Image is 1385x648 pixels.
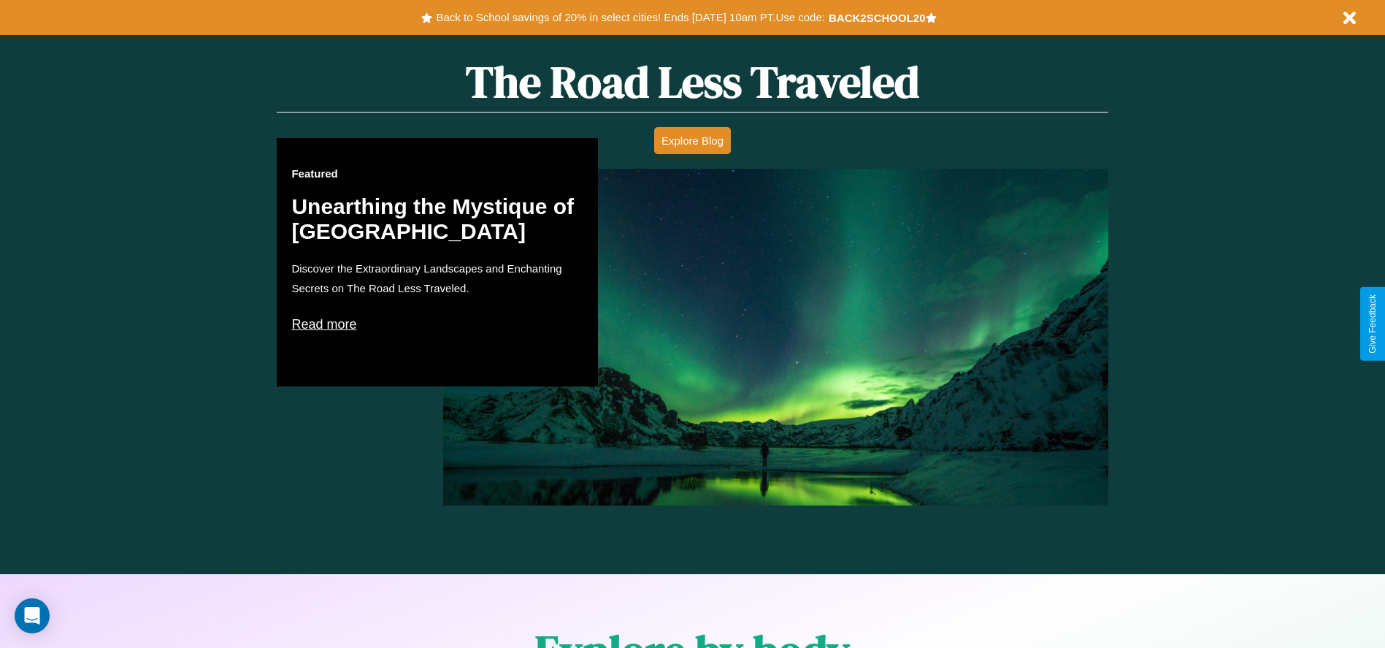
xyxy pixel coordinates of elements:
button: Back to School savings of 20% in select cities! Ends [DATE] 10am PT.Use code: [432,7,828,28]
b: BACK2SCHOOL20 [829,12,926,24]
p: Read more [291,313,583,336]
h2: Unearthing the Mystique of [GEOGRAPHIC_DATA] [291,194,583,244]
div: Give Feedback [1367,294,1378,354]
h1: The Road Less Traveled [277,52,1108,113]
p: Discover the Extraordinary Landscapes and Enchanting Secrets on The Road Less Traveled. [291,259,583,298]
button: Explore Blog [654,127,731,154]
div: Open Intercom Messenger [15,598,50,633]
h3: Featured [291,167,583,180]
